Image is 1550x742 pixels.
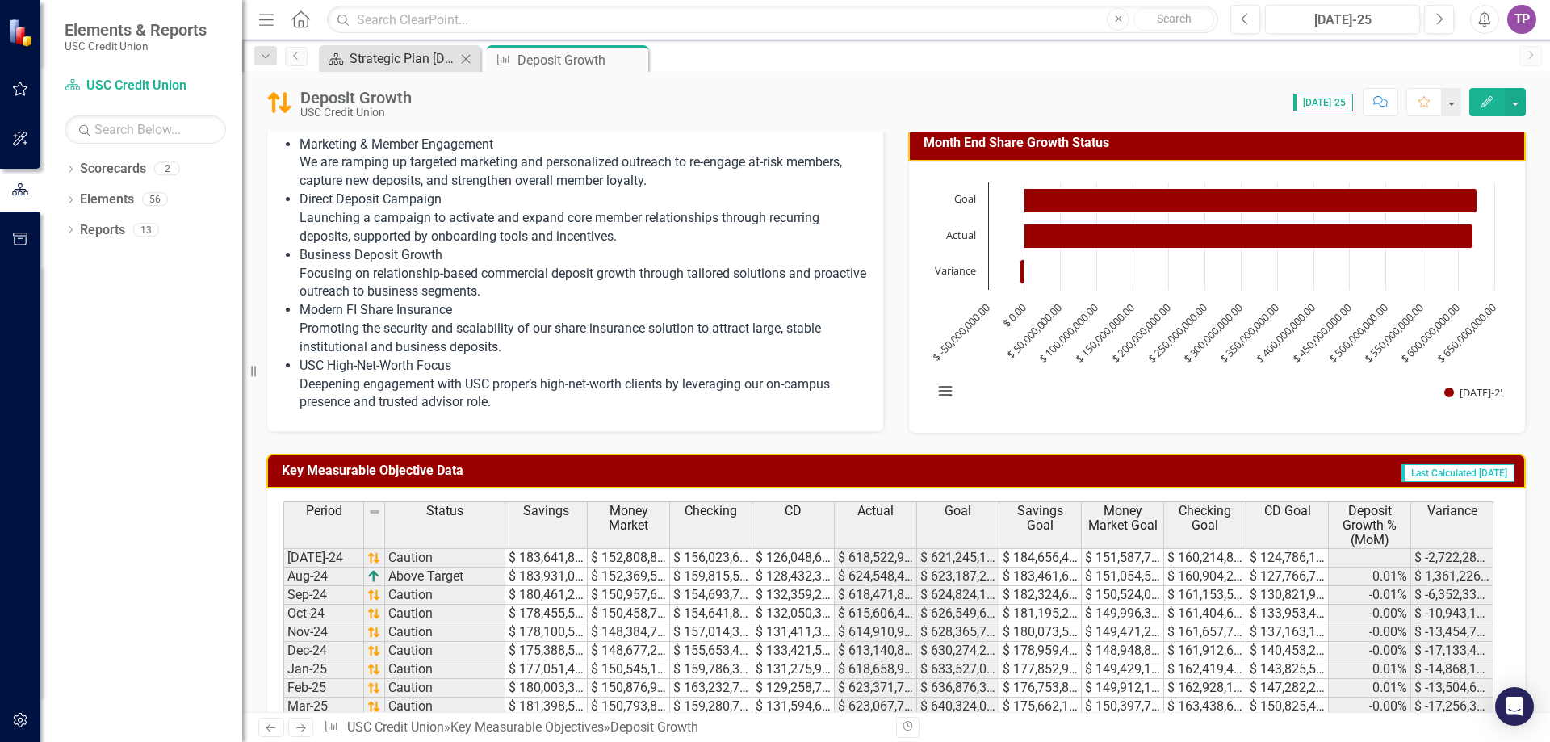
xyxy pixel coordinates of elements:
td: -0.00% [1329,698,1411,716]
td: $ 178,959,482.00 [999,642,1082,660]
td: $ -17,133,401.70 [1411,642,1493,660]
img: 7u2iTZrTEZ7i9oDWlPBULAqDHDmR3vKCs7My6dMMCIpfJOwzDMAzDMBH4B3+rbZfrisroAAAAAElFTkSuQmCC [367,644,380,657]
td: $ 127,766,799.00 [1246,568,1329,586]
span: Search [1157,12,1192,25]
span: Checking Goal [1167,504,1242,532]
a: USC Credit Union [65,77,226,95]
td: Caution [385,642,505,660]
td: $ 160,214,887.00 [1164,548,1246,568]
td: $ 151,054,549.00 [1082,568,1164,586]
td: [DATE]-24 [283,548,364,568]
td: $ 148,384,702.60 [588,623,670,642]
text: $ 50,000,000.00 [1004,300,1066,362]
img: 7u2iTZrTEZ7i9oDWlPBULAqDHDmR3vKCs7My6dMMCIpfJOwzDMAzDMBH4B3+rbZfrisroAAAAAElFTkSuQmCC [367,589,380,602]
td: $ -14,868,120.90 [1411,660,1493,679]
text: Variance [935,263,976,278]
td: $ 149,996,301.00 [1082,605,1164,623]
td: Caution [385,548,505,568]
td: $ 181,195,288.00 [999,605,1082,623]
a: USC Credit Union [347,719,444,735]
td: $ 640,324,079.00 [917,698,999,716]
div: Strategic Plan [DATE] - [DATE] [350,48,456,69]
td: $ 148,948,865.00 [1082,642,1164,660]
span: Deposit Growth % (MoM) [1332,504,1407,547]
td: $ 150,825,454.00 [1246,698,1329,716]
button: View chart menu, Chart [934,380,957,403]
p: Business Deposit Growth Focusing on relationship-based commercial deposit growth through tailored... [300,246,867,302]
span: Money Market [591,504,666,532]
td: -0.01% [1329,586,1411,605]
td: $ 133,421,554.40 [752,642,835,660]
span: Actual [857,504,894,518]
td: Jan-25 [283,660,364,679]
text: $ 350,000,000.00 [1217,300,1282,366]
span: Last Calculated [DATE] [1401,464,1514,482]
td: $ 636,876,346.00 [917,679,999,698]
td: $ 129,258,780.70 [752,679,835,698]
td: $ 154,693,706.90 [670,586,752,605]
span: CD [785,504,802,518]
td: $ 159,786,335.50 [670,660,752,679]
div: Deposit Growth [300,89,412,107]
td: $ 150,458,738.60 [588,605,670,623]
a: Scorecards [80,160,146,178]
td: $ 132,050,391.30 [752,605,835,623]
div: Open Intercom Messenger [1495,687,1534,726]
td: $ 132,359,230.30 [752,586,835,605]
td: $ 131,594,647.10 [752,698,835,716]
div: 13 [133,223,159,237]
td: $ 137,163,188.00 [1246,623,1329,642]
div: 56 [142,193,168,207]
td: -0.00% [1329,605,1411,623]
text: $ 0.00 [999,300,1029,330]
td: $ 183,461,642.00 [999,568,1082,586]
text: $ 400,000,000.00 [1253,300,1318,366]
div: Deposit Growth [610,719,698,735]
text: $ 600,000,000.00 [1397,300,1463,366]
td: $ 623,371,744.50 [835,679,917,698]
td: $ 180,003,334.20 [505,679,588,698]
span: Period [306,504,342,518]
td: $ 630,274,207.00 [917,642,999,660]
span: Money Market Goal [1085,504,1160,532]
td: $ 161,912,634.00 [1164,642,1246,660]
td: $ 128,432,389.90 [752,568,835,586]
img: ClearPoint Strategy [8,19,36,47]
td: -0.00% [1329,642,1411,660]
p: Marketing & Member Engagement We are ramping up targeted marketing and personalized outreach to r... [300,136,867,191]
td: $ 621,245,193.00 [917,548,999,568]
td: $ 149,471,238.00 [1082,623,1164,642]
button: Search [1133,8,1214,31]
td: $ 618,658,958.10 [835,660,917,679]
td: $ 140,453,226.00 [1246,642,1329,660]
td: $ 1,361,226.70 [1411,568,1493,586]
td: $ 613,140,805.30 [835,642,917,660]
img: VmL+zLOWXp8NoCSi7l57Eu8eJ+4GWSi48xzEIItyGCrzKAg+GPZxiGYRiGYS7xC1jVADWlAHzkAAAAAElFTkSuQmCC [367,570,380,583]
td: $ 161,404,671.00 [1164,605,1246,623]
td: $ 152,369,502.80 [588,568,670,586]
path: Actual, 620,668,301. Jul-25. [1024,224,1473,248]
td: $ 163,438,647.00 [1164,698,1246,716]
img: 8DAGhfEEPCf229AAAAAElFTkSuQmCC [368,505,381,518]
td: $ 177,051,427.10 [505,660,588,679]
td: $ 618,522,909.10 [835,548,917,568]
input: Search ClearPoint... [327,6,1218,34]
td: $ 155,653,412.40 [670,642,752,660]
td: Dec-24 [283,642,364,660]
p: Modern FI Share Insurance Promoting the security and scalability of our share insurance solution ... [300,301,867,357]
span: Variance [1427,504,1477,518]
text: $ 500,000,000.00 [1326,300,1391,366]
td: Mar-25 [283,698,364,716]
text: Actual [946,228,976,242]
text: $ 200,000,000.00 [1108,300,1174,366]
td: $ 162,928,110.00 [1164,679,1246,698]
span: CD Goal [1264,504,1311,518]
td: $ -2,722,283.90 [1411,548,1493,568]
td: $ 184,656,400.00 [999,548,1082,568]
img: 7u2iTZrTEZ7i9oDWlPBULAqDHDmR3vKCs7My6dMMCIpfJOwzDMAzDMBH4B3+rbZfrisroAAAAAElFTkSuQmCC [367,663,380,676]
a: Strategic Plan [DATE] - [DATE] [323,48,456,69]
a: Key Measurable Objectives [450,719,604,735]
td: $ -13,454,738.80 [1411,623,1493,642]
span: Status [426,504,463,518]
td: $ 159,815,585.40 [670,568,752,586]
